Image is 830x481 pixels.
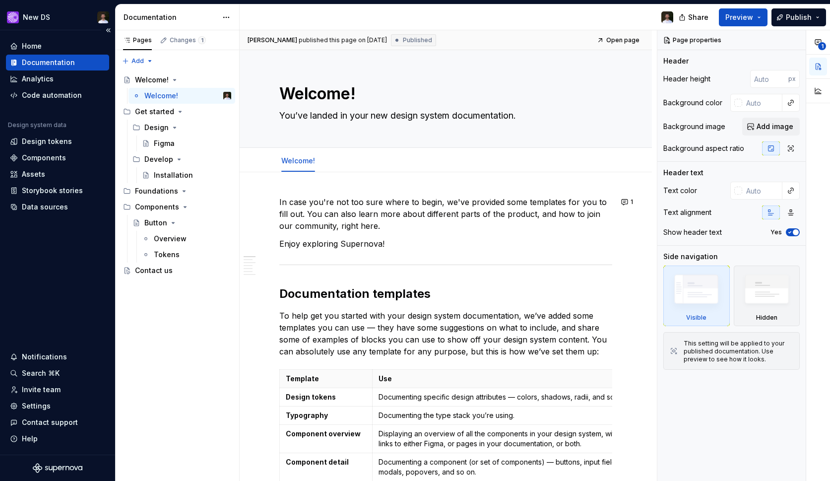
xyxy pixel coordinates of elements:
a: Invite team [6,382,109,398]
div: Hidden [756,314,777,322]
button: Collapse sidebar [101,23,115,37]
img: Tomas [661,11,673,23]
div: Tokens [154,250,180,260]
div: Header height [663,74,710,84]
button: Help [6,431,109,447]
p: Template [286,374,366,384]
div: Notifications [22,352,67,362]
div: Analytics [22,74,54,84]
div: Welcome! [144,91,178,101]
div: Contact support [22,417,78,427]
a: Components [6,150,109,166]
div: Header [663,56,689,66]
button: Search ⌘K [6,365,109,381]
a: Tokens [138,247,235,263]
p: In case you're not too sure where to begin, we've provided some templates for you to fill out. Yo... [279,196,612,232]
div: Develop [144,154,173,164]
a: Home [6,38,109,54]
a: Welcome!Tomas [128,88,235,104]
textarea: You’ve landed in your new design system documentation. [277,108,610,124]
div: Settings [22,401,51,411]
p: Use [379,374,630,384]
button: Publish [771,8,826,26]
div: New DS [23,12,50,22]
div: Text alignment [663,207,711,217]
div: This setting will be applied to your published documentation. Use preview to see how it looks. [684,340,793,363]
div: Components [119,199,235,215]
a: Code automation [6,87,109,103]
input: Auto [750,70,788,88]
a: Documentation [6,55,109,70]
a: Figma [138,136,235,151]
div: Side navigation [663,252,718,262]
p: Displaying an overview of all the components in your design system, with links to either Figma, o... [379,429,630,449]
div: Overview [154,234,187,244]
div: Pages [123,36,152,44]
a: Open page [594,33,644,47]
div: Button [144,218,167,228]
span: Open page [606,36,639,44]
div: Get started [119,104,235,120]
a: Welcome! [119,72,235,88]
span: 1 [198,36,206,44]
div: Develop [128,151,235,167]
div: Search ⌘K [22,368,60,378]
button: Add image [742,118,800,136]
div: Design [144,123,169,133]
strong: Component detail [286,458,349,466]
div: Design tokens [22,137,72,146]
p: Documenting the type stack you’re using. [379,411,630,420]
a: Installation [138,167,235,183]
div: Background color [663,98,722,108]
div: Figma [154,138,175,148]
button: 1 [618,195,638,209]
a: Assets [6,166,109,182]
a: Analytics [6,71,109,87]
button: Notifications [6,349,109,365]
span: Publish [786,12,812,22]
div: Header text [663,168,703,178]
a: Settings [6,398,109,414]
div: Home [22,41,42,51]
p: To help get you started with your design system documentation, we’ve added some templates you can... [279,310,612,357]
div: Storybook stories [22,186,83,196]
a: Overview [138,231,235,247]
a: Welcome! [281,156,315,165]
span: Share [688,12,708,22]
p: px [788,75,796,83]
div: Installation [154,170,193,180]
h2: Documentation templates [279,286,612,302]
span: Preview [725,12,753,22]
span: Add [131,57,144,65]
span: [PERSON_NAME] [248,36,297,44]
button: Contact support [6,414,109,430]
input: Auto [742,182,782,200]
a: Supernova Logo [33,463,82,473]
textarea: Welcome! [277,82,610,106]
strong: Component overview [286,429,361,438]
div: Documentation [22,58,75,68]
button: New DSTomas [2,6,113,28]
div: Code automation [22,90,82,100]
a: Button [128,215,235,231]
button: Preview [719,8,767,26]
div: Page tree [119,72,235,278]
div: Components [22,153,66,163]
a: Contact us [119,263,235,278]
span: Published [403,36,432,44]
span: 1 [818,42,826,50]
span: 1 [631,198,633,206]
img: Tomas [223,92,231,100]
div: Invite team [22,385,61,395]
button: Add [119,54,156,68]
button: Share [674,8,715,26]
div: Design [128,120,235,136]
div: Contact us [135,266,173,275]
div: Background aspect ratio [663,143,744,153]
div: Documentation [124,12,217,22]
a: Storybook stories [6,183,109,199]
div: Changes [170,36,206,44]
a: Data sources [6,199,109,215]
div: Data sources [22,202,68,212]
div: Design system data [8,121,66,129]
